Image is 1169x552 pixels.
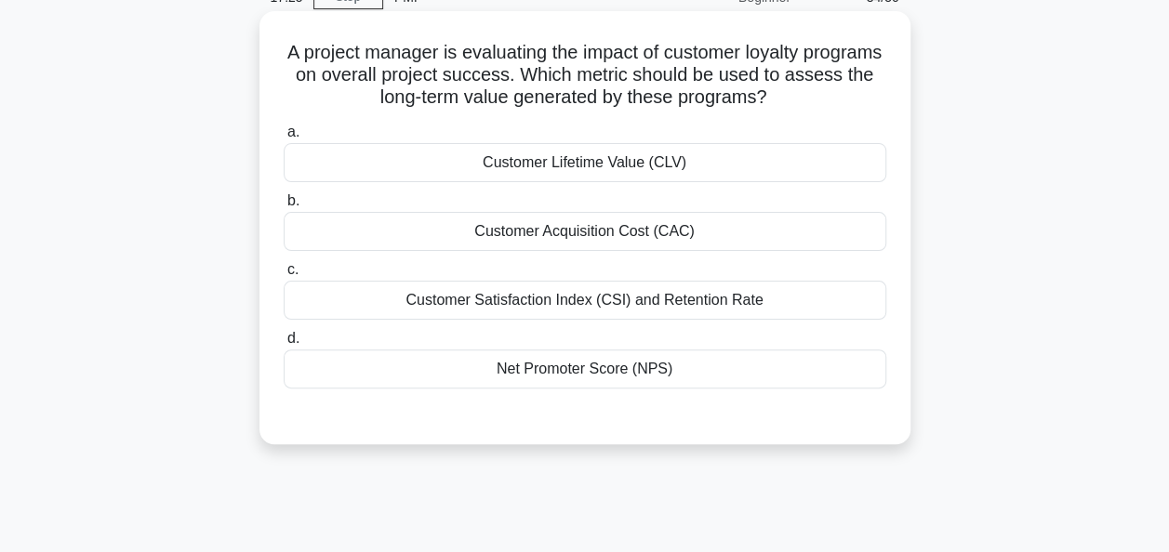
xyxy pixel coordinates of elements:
span: a. [287,124,299,139]
span: d. [287,330,299,346]
div: Net Promoter Score (NPS) [284,349,886,388]
span: b. [287,192,299,208]
div: Customer Satisfaction Index (CSI) and Retention Rate [284,281,886,320]
h5: A project manager is evaluating the impact of customer loyalty programs on overall project succes... [282,41,888,110]
span: c. [287,261,299,277]
div: Customer Lifetime Value (CLV) [284,143,886,182]
div: Customer Acquisition Cost (CAC) [284,212,886,251]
